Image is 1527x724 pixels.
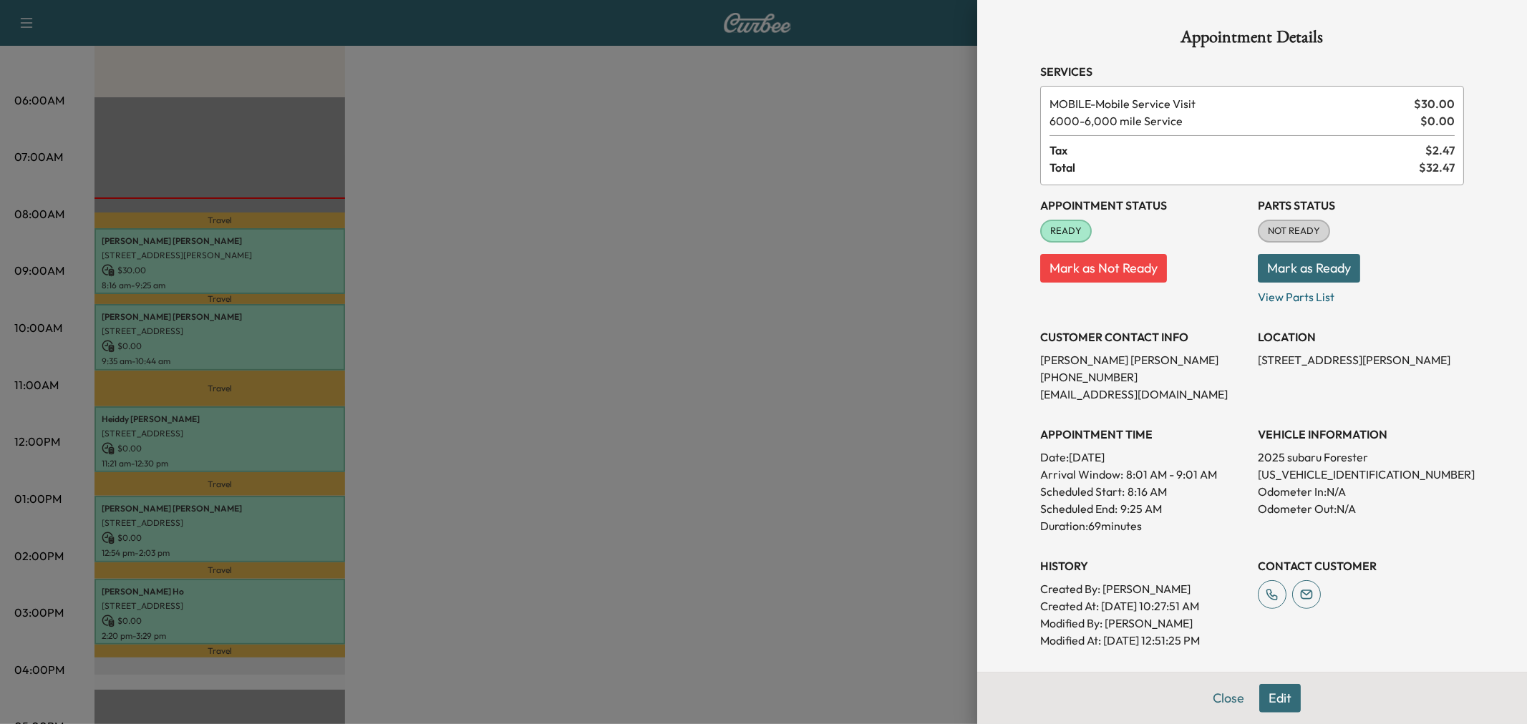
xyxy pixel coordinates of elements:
[1040,197,1246,214] h3: Appointment Status
[1042,224,1090,238] span: READY
[1258,328,1464,346] h3: LOCATION
[1040,351,1246,368] p: [PERSON_NAME] [PERSON_NAME]
[1258,283,1464,305] p: View Parts List
[1258,500,1464,517] p: Odometer Out: N/A
[1258,466,1464,483] p: [US_VEHICLE_IDENTIFICATION_NUMBER]
[1049,159,1419,176] span: Total
[1040,557,1246,574] h3: History
[1258,449,1464,466] p: 2025 subaru Forester
[1040,63,1464,80] h3: Services
[1259,684,1301,713] button: Edit
[1040,615,1246,632] p: Modified By : [PERSON_NAME]
[1258,351,1464,368] p: [STREET_ADDRESS][PERSON_NAME]
[1049,95,1408,112] span: Mobile Service Visit
[1419,159,1455,176] span: $ 32.47
[1425,142,1455,159] span: $ 2.47
[1258,197,1464,214] h3: Parts Status
[1126,466,1217,483] span: 8:01 AM - 9:01 AM
[1040,254,1167,283] button: Mark as Not Ready
[1040,29,1464,52] h1: Appointment Details
[1040,386,1246,403] p: [EMAIL_ADDRESS][DOMAIN_NAME]
[1040,580,1246,597] p: Created By : [PERSON_NAME]
[1049,112,1415,129] span: 6,000 mile Service
[1120,500,1162,517] p: 9:25 AM
[1049,142,1425,159] span: Tax
[1040,500,1118,517] p: Scheduled End:
[1040,632,1246,649] p: Modified At : [DATE] 12:51:25 PM
[1420,112,1455,129] span: $ 0.00
[1040,449,1246,466] p: Date: [DATE]
[1040,328,1246,346] h3: CUSTOMER CONTACT INFO
[1258,426,1464,443] h3: VEHICLE INFORMATION
[1128,483,1167,500] p: 8:16 AM
[1258,483,1464,500] p: Odometer In: N/A
[1040,483,1125,500] p: Scheduled Start:
[1040,517,1246,534] p: Duration: 69 minutes
[1414,95,1455,112] span: $ 30.00
[1203,684,1254,713] button: Close
[1258,254,1360,283] button: Mark as Ready
[1258,557,1464,574] h3: CONTACT CUSTOMER
[1040,426,1246,443] h3: APPOINTMENT TIME
[1040,466,1246,483] p: Arrival Window:
[1040,597,1246,615] p: Created At : [DATE] 10:27:51 AM
[1040,368,1246,386] p: [PHONE_NUMBER]
[1259,224,1329,238] span: NOT READY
